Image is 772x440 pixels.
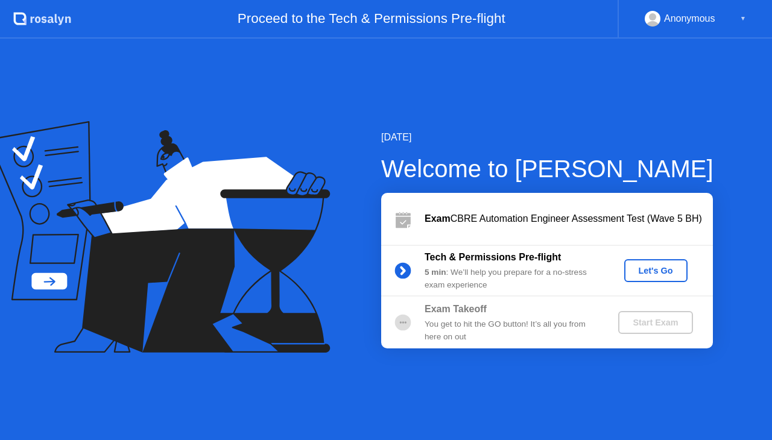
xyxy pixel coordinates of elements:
[425,252,561,262] b: Tech & Permissions Pre-flight
[664,11,715,27] div: Anonymous
[618,311,692,334] button: Start Exam
[623,318,688,327] div: Start Exam
[425,304,487,314] b: Exam Takeoff
[381,130,713,145] div: [DATE]
[629,266,683,275] div: Let's Go
[624,259,688,282] button: Let's Go
[425,268,446,277] b: 5 min
[425,318,598,343] div: You get to hit the GO button! It’s all you from here on out
[740,11,746,27] div: ▼
[425,213,451,224] b: Exam
[425,266,598,291] div: : We’ll help you prepare for a no-stress exam experience
[425,212,713,226] div: CBRE Automation Engineer Assessment Test (Wave 5 BH)
[381,151,713,187] div: Welcome to [PERSON_NAME]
